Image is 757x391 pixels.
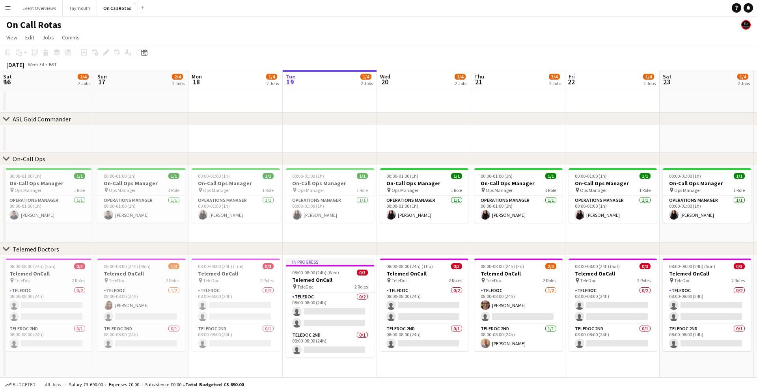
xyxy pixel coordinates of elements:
[97,180,186,187] h3: On-Call Ops Manager
[569,180,657,187] h3: On-Call Ops Manager
[455,80,467,86] div: 2 Jobs
[674,187,701,193] span: Ops Manager
[737,74,748,80] span: 1/4
[297,284,313,290] span: TeleDoc
[380,324,468,351] app-card-role: TeleDoc 2nd0/108:00-08:00 (24h)
[3,196,91,223] app-card-role: Operations Manager1/100:00-01:00 (1h)[PERSON_NAME]
[392,277,408,283] span: TeleDoc
[292,270,339,276] span: 08:00-08:00 (24h) (Wed)
[192,73,202,80] span: Mon
[569,169,657,223] div: 00:00-01:00 (1h)1/1On-Call Ops Manager Ops Manager1 RoleOperations Manager1/100:00-01:00 (1h)[PER...
[380,270,468,277] h3: Telemed OnCall
[3,180,91,187] h3: On-Call Ops Manager
[286,259,374,357] app-job-card: In progress08:00-08:00 (24h) (Wed)0/3Telemed OnCall TeleDoc2 RolesTeleDoc0/208:00-08:00 (24h) Tel...
[663,270,751,277] h3: Telemed OnCall
[486,187,513,193] span: Ops Manager
[643,80,656,86] div: 2 Jobs
[451,173,462,179] span: 1/1
[549,80,561,86] div: 2 Jobs
[22,32,37,43] a: Edit
[474,180,563,187] h3: On-Call Ops Manager
[297,187,324,193] span: Ops Manager
[354,284,368,290] span: 2 Roles
[474,324,563,351] app-card-role: TeleDoc 2nd1/108:00-08:00 (24h)[PERSON_NAME]
[192,196,280,223] app-card-role: Operations Manager1/100:00-01:00 (1h)[PERSON_NAME]
[663,73,671,80] span: Sat
[474,196,563,223] app-card-role: Operations Manager1/100:00-01:00 (1h)[PERSON_NAME]
[69,382,244,387] div: Salary £3 690.00 + Expenses £0.00 + Subsistence £0.00 =
[172,74,183,80] span: 2/4
[74,173,85,179] span: 1/1
[569,324,657,351] app-card-role: TeleDoc 2nd0/108:00-08:00 (24h)
[734,173,745,179] span: 1/1
[580,187,607,193] span: Ops Manager
[109,277,125,283] span: TeleDoc
[260,277,274,283] span: 2 Roles
[380,259,468,351] app-job-card: 08:00-08:00 (24h) (Thu)0/3Telemed OnCall TeleDoc2 RolesTeleDoc0/208:00-08:00 (24h) TeleDoc 2nd0/1...
[734,263,745,269] span: 0/3
[192,180,280,187] h3: On-Call Ops Manager
[474,259,563,351] app-job-card: 08:00-08:00 (24h) (Fri)2/3Telemed OnCall TeleDoc2 RolesTeleDoc1/208:00-08:00 (24h)[PERSON_NAME] T...
[286,292,374,331] app-card-role: TeleDoc0/208:00-08:00 (24h)
[569,259,657,351] app-job-card: 08:00-08:00 (24h) (Sat)0/3Telemed OnCall TeleDoc2 RolesTeleDoc0/208:00-08:00 (24h) TeleDoc 2nd0/1...
[49,61,57,67] div: BST
[9,173,41,179] span: 00:00-01:00 (1h)
[97,169,186,223] app-job-card: 00:00-01:00 (1h)1/1On-Call Ops Manager Ops Manager1 RoleOperations Manager1/100:00-01:00 (1h)[PER...
[192,324,280,351] app-card-role: TeleDoc 2nd0/108:00-08:00 (24h)
[3,270,91,277] h3: Telemed OnCall
[481,173,513,179] span: 00:00-01:00 (1h)
[473,77,484,86] span: 21
[474,286,563,324] app-card-role: TeleDoc1/208:00-08:00 (24h)[PERSON_NAME]
[451,263,462,269] span: 0/3
[569,286,657,324] app-card-role: TeleDoc0/208:00-08:00 (24h)
[451,187,462,193] span: 1 Role
[166,277,179,283] span: 2 Roles
[74,263,85,269] span: 0/3
[9,263,56,269] span: 08:00-08:00 (24h) (Sun)
[286,331,374,357] app-card-role: TeleDoc 2nd0/108:00-08:00 (24h)
[2,77,12,86] span: 16
[6,19,62,31] h1: On Call Rotas
[486,277,502,283] span: TeleDoc
[172,80,185,86] div: 2 Jobs
[663,196,751,223] app-card-role: Operations Manager1/100:00-01:00 (1h)[PERSON_NAME]
[104,263,151,269] span: 08:00-08:00 (24h) (Mon)
[580,277,596,283] span: TeleDoc
[192,259,280,351] div: 08:00-08:00 (24h) (Tue)0/3Telemed OnCall TeleDoc2 RolesTeleDoc0/208:00-08:00 (24h) TeleDoc 2nd0/1...
[266,74,277,80] span: 1/4
[190,77,202,86] span: 18
[386,173,418,179] span: 00:00-01:00 (1h)
[286,259,374,265] div: In progress
[263,173,274,179] span: 1/1
[3,73,12,80] span: Sat
[360,74,371,80] span: 1/4
[3,259,91,351] app-job-card: 08:00-08:00 (24h) (Sun)0/3Telemed OnCall TeleDoc2 RolesTeleDoc0/208:00-08:00 (24h) TeleDoc 2nd0/1...
[96,77,107,86] span: 17
[380,169,468,223] div: 00:00-01:00 (1h)1/1On-Call Ops Manager Ops Manager1 RoleOperations Manager1/100:00-01:00 (1h)[PER...
[640,263,651,269] span: 0/3
[3,324,91,351] app-card-role: TeleDoc 2nd0/108:00-08:00 (24h)
[3,169,91,223] app-job-card: 00:00-01:00 (1h)1/1On-Call Ops Manager Ops Manager1 RoleOperations Manager1/100:00-01:00 (1h)[PER...
[575,263,620,269] span: 08:00-08:00 (24h) (Sat)
[286,73,295,80] span: Tue
[16,0,63,16] button: Event Overviews
[286,180,374,187] h3: On-Call Ops Manager
[663,286,751,324] app-card-role: TeleDoc0/208:00-08:00 (24h)
[168,263,179,269] span: 1/3
[6,61,24,69] div: [DATE]
[380,286,468,324] app-card-role: TeleDoc0/208:00-08:00 (24h)
[449,277,462,283] span: 2 Roles
[97,286,186,324] app-card-role: TeleDoc1/208:00-08:00 (24h)[PERSON_NAME]
[663,259,751,351] app-job-card: 08:00-08:00 (24h) (Sun)0/3Telemed OnCall TeleDoc2 RolesTeleDoc0/208:00-08:00 (24h) TeleDoc 2nd0/1...
[663,169,751,223] div: 00:00-01:00 (1h)1/1On-Call Ops Manager Ops Manager1 RoleOperations Manager1/100:00-01:00 (1h)[PER...
[286,169,374,223] app-job-card: 00:00-01:00 (1h)1/1On-Call Ops Manager Ops Manager1 RoleOperations Manager1/100:00-01:00 (1h)[PER...
[15,187,41,193] span: Ops Manager
[192,169,280,223] div: 00:00-01:00 (1h)1/1On-Call Ops Manager Ops Manager1 RoleOperations Manager1/100:00-01:00 (1h)[PER...
[380,196,468,223] app-card-role: Operations Manager1/100:00-01:00 (1h)[PERSON_NAME]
